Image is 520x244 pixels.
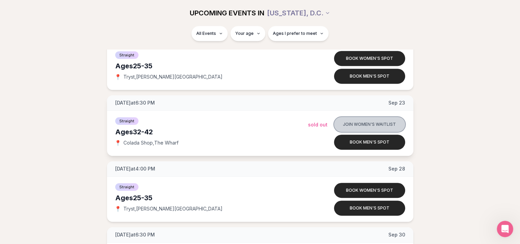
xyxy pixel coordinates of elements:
[115,206,121,212] span: 📍
[115,193,308,203] div: Ages 25-35
[334,183,405,198] button: Book women's spot
[334,117,405,132] button: Join women's waitlist
[123,205,223,212] span: Tryst , [PERSON_NAME][GEOGRAPHIC_DATA]
[115,51,138,59] span: Straight
[388,231,405,238] span: Sep 30
[115,165,155,172] span: [DATE] at 4:00 PM
[115,99,155,106] span: [DATE] at 6:30 PM
[308,122,328,127] span: Sold Out
[196,31,216,36] span: All Events
[334,51,405,66] button: Book women's spot
[235,31,254,36] span: Your age
[230,26,265,41] button: Your age
[191,26,228,41] button: All Events
[388,99,405,106] span: Sep 23
[115,231,155,238] span: [DATE] at 6:30 PM
[123,139,178,146] span: Colada Shop , The Wharf
[115,117,138,125] span: Straight
[115,127,308,137] div: Ages 32-42
[273,31,317,36] span: Ages I prefer to meet
[497,221,513,237] iframe: Intercom live chat
[115,74,121,80] span: 📍
[334,135,405,150] button: Book men's spot
[334,201,405,216] button: Book men's spot
[115,61,308,71] div: Ages 25-35
[190,8,264,18] span: UPCOMING EVENTS IN
[268,26,329,41] button: Ages I prefer to meet
[388,165,405,172] span: Sep 28
[334,69,405,84] button: Book men's spot
[115,140,121,146] span: 📍
[115,183,138,191] span: Straight
[267,5,330,21] button: [US_STATE], D.C.
[123,73,223,80] span: Tryst , [PERSON_NAME][GEOGRAPHIC_DATA]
